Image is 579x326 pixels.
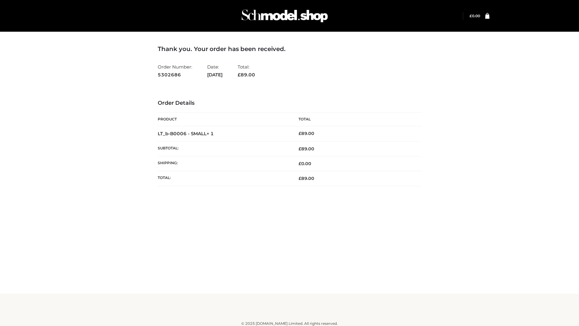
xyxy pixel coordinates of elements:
li: Date: [207,62,223,80]
li: Order Number: [158,62,192,80]
span: £ [470,14,472,18]
strong: [DATE] [207,71,223,79]
a: £0.00 [470,14,480,18]
bdi: 0.00 [299,161,311,166]
img: Schmodel Admin 964 [239,4,330,28]
strong: × 1 [207,131,214,136]
span: 89.00 [299,176,314,181]
span: 89.00 [238,72,255,78]
li: Total: [238,62,255,80]
th: Subtotal: [158,141,289,156]
h3: Thank you. Your order has been received. [158,45,421,53]
th: Shipping: [158,156,289,171]
span: £ [299,161,301,166]
th: Total [289,113,421,126]
th: Total: [158,171,289,186]
h3: Order Details [158,100,421,107]
strong: 5302686 [158,71,192,79]
bdi: 89.00 [299,131,314,136]
span: £ [238,72,241,78]
strong: LT_b-B0006 - SMALL [158,131,214,136]
bdi: 0.00 [470,14,480,18]
span: 89.00 [299,146,314,152]
span: £ [299,146,301,152]
span: £ [299,131,301,136]
span: £ [299,176,301,181]
th: Product [158,113,289,126]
